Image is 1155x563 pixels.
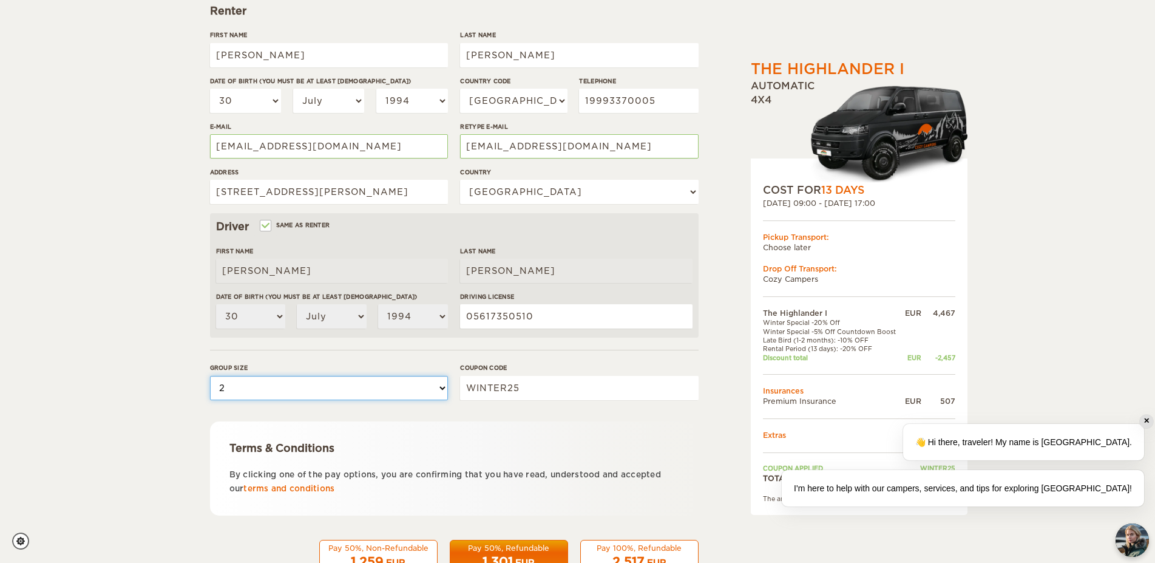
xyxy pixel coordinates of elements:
[579,77,698,86] label: Telephone
[588,543,691,553] div: Pay 100%, Refundable
[216,247,448,256] label: First Name
[902,308,921,318] div: EUR
[763,232,955,242] div: Pickup Transport:
[12,533,37,550] a: Cookie settings
[763,386,955,396] td: Insurances
[460,134,698,159] input: e.g. example@example.com
[327,543,430,553] div: Pay 50%, Non-Refundable
[216,219,693,234] div: Driver
[1116,524,1149,557] img: Freyja at Cozy Campers
[763,344,903,353] td: Rental Period (13 days): -20% OFF
[210,4,699,18] div: Renter
[210,77,448,86] label: Date of birth (You must be at least [DEMOGRAPHIC_DATA])
[460,43,698,67] input: e.g. Smith
[460,122,698,131] label: Retype E-mail
[902,396,921,406] div: EUR
[821,184,864,196] span: 13 Days
[261,223,269,231] input: Same as renter
[229,468,679,496] p: By clicking one of the pay options, you are confirming that you have read, understood and accepte...
[782,470,1144,507] div: I'm here to help with our campers, services, and tips for exploring [GEOGRAPHIC_DATA]!
[763,430,955,440] td: Extras
[210,122,448,131] label: E-mail
[921,353,955,362] div: -2,457
[903,424,1144,460] div: 👋 Hi there, traveler! My name is [GEOGRAPHIC_DATA].
[460,259,692,283] input: e.g. Smith
[1116,524,1149,557] button: chat-button
[210,180,448,204] input: e.g. Street, City, Zip Code
[763,353,903,362] td: Discount total
[216,259,448,283] input: e.g. William
[229,441,679,456] div: Terms & Conditions
[460,304,692,329] input: e.g. 14789654B
[763,183,955,197] div: COST FOR
[763,464,903,473] td: Coupon applied
[261,219,330,231] label: Same as renter
[921,308,955,318] div: 4,467
[763,473,903,483] td: TOTAL
[751,59,904,80] div: The Highlander I
[763,198,955,208] div: [DATE] 09:00 - [DATE] 17:00
[210,43,448,67] input: e.g. William
[763,308,903,318] td: The Highlander I
[799,83,967,183] img: Cozy-3.png
[751,80,967,183] div: Automatic 4x4
[210,363,448,372] label: Group size
[458,543,560,553] div: Pay 50%, Refundable
[902,353,921,362] div: EUR
[763,318,903,327] td: Winter Special -20% Off
[460,247,692,256] label: Last Name
[921,396,955,406] div: 507
[210,134,448,159] input: e.g. example@example.com
[460,292,692,301] label: Driving License
[763,242,955,253] td: Choose later
[763,327,903,336] td: Winter Special -5% Off Countdown Boost
[763,274,955,284] td: Cozy Campers
[763,264,955,274] div: Drop Off Transport:
[460,30,698,39] label: Last Name
[210,30,448,39] label: First Name
[243,484,334,493] a: terms and conditions
[763,396,903,406] td: Premium Insurance
[216,292,448,301] label: Date of birth (You must be at least [DEMOGRAPHIC_DATA])
[1140,415,1153,428] div: ✕
[210,168,448,177] label: Address
[460,363,698,372] label: Coupon code
[763,494,955,503] div: The amount will be charged in EUR
[460,77,567,86] label: Country Code
[460,168,698,177] label: Country
[763,336,903,344] td: Late Bird (1-2 months): -10% OFF
[579,89,698,113] input: e.g. 1 234 567 890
